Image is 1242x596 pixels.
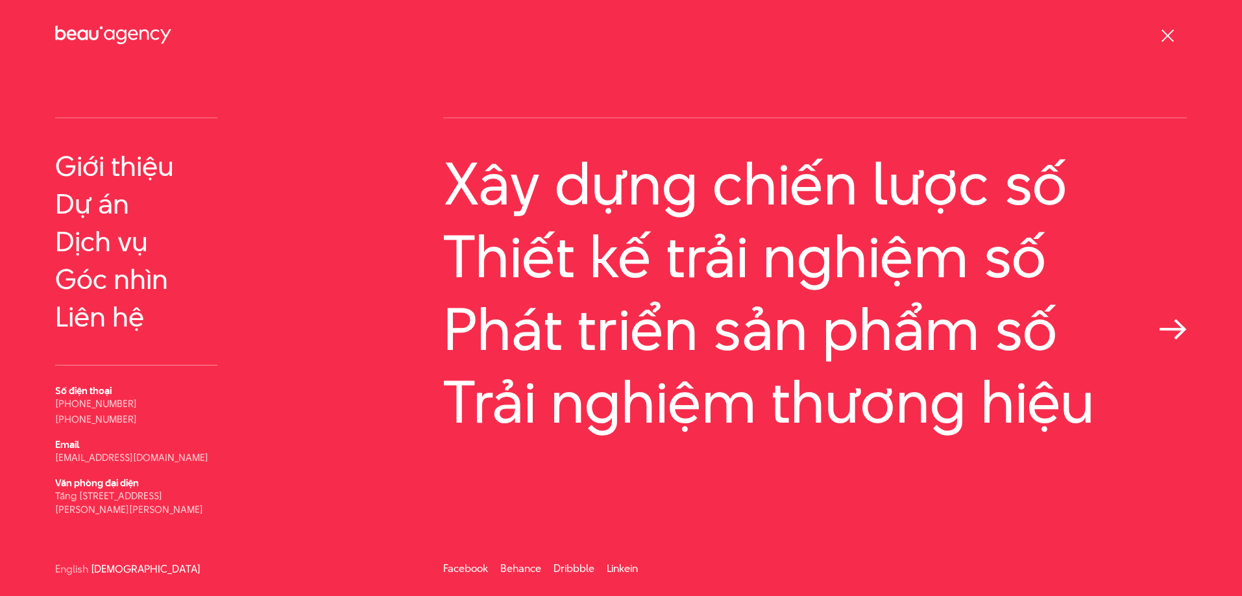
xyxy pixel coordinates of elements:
a: Thiết kế trải nghiệm số [443,223,1187,290]
a: English [55,564,88,574]
a: Phát triển sản phẩm số [443,296,1187,362]
b: Số điện thoại [55,384,112,397]
b: Email [55,438,79,451]
b: Văn phòng đại diện [55,476,139,490]
a: [PHONE_NUMBER] [55,412,137,426]
a: Xây dựng chiến lược số [443,151,1187,217]
a: Behance [500,561,541,576]
a: [DEMOGRAPHIC_DATA] [91,564,201,574]
a: Facebook [443,561,488,576]
a: Dự án [55,188,217,219]
a: Trải nghiệm thương hiệu [443,369,1187,435]
p: Tầng [STREET_ADDRESS][PERSON_NAME][PERSON_NAME] [55,489,217,516]
a: Linkein [607,561,638,576]
a: Dribbble [554,561,594,576]
a: [EMAIL_ADDRESS][DOMAIN_NAME] [55,451,208,464]
a: Liên hệ [55,301,217,332]
a: Dịch vụ [55,226,217,257]
a: Góc nhìn [55,264,217,295]
a: [PHONE_NUMBER] [55,397,137,410]
a: Giới thiệu [55,151,217,182]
